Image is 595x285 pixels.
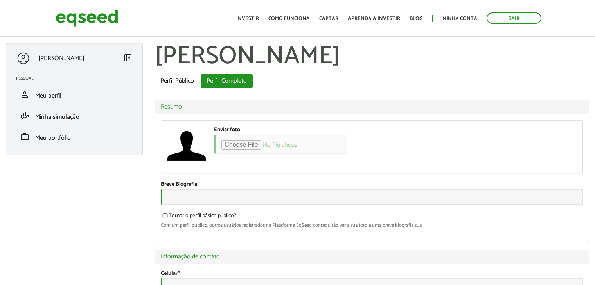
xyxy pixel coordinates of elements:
a: personMeu perfil [16,90,133,99]
li: Meu portfólio [10,126,138,147]
a: Minha conta [442,16,477,21]
a: Captar [319,16,338,21]
img: EqSeed [56,8,118,28]
p: [PERSON_NAME] [38,55,84,62]
span: Meu portfólio [35,133,71,143]
a: Ver perfil do usuário. [167,126,206,166]
a: Informação de contato [161,254,583,260]
label: Tornar o perfil básico público? [161,213,236,221]
span: Minha simulação [35,112,79,122]
span: person [20,90,29,99]
li: Minha simulação [10,105,138,126]
img: Foto de Ernesto Schlesinger [167,126,206,166]
h1: [PERSON_NAME] [155,43,589,70]
a: Investir [236,16,259,21]
span: Meu perfil [35,91,61,101]
input: Tornar o perfil básico público? [158,213,172,218]
a: finance_modeMinha simulação [16,111,133,120]
span: Este campo é obrigatório. [178,269,180,278]
a: Blog [410,16,422,21]
a: Perfil Completo [201,74,253,88]
h2: Pessoal [16,76,138,81]
li: Meu perfil [10,84,138,105]
a: Perfil Público [155,74,200,88]
span: finance_mode [20,111,29,120]
label: Enviar foto [214,127,240,133]
span: left_panel_close [123,53,133,62]
a: workMeu portfólio [16,132,133,141]
a: Como funciona [268,16,310,21]
a: Resumo [161,104,583,110]
label: Celular [161,271,180,276]
a: Aprenda a investir [348,16,400,21]
label: Breve Biografia [161,182,197,187]
a: Colapsar menu [123,53,133,64]
div: Com um perfil público, outros usuários registrados na Plataforma EqSeed conseguirão ver a sua fot... [161,223,583,228]
span: work [20,132,29,141]
a: Sair [487,12,541,24]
